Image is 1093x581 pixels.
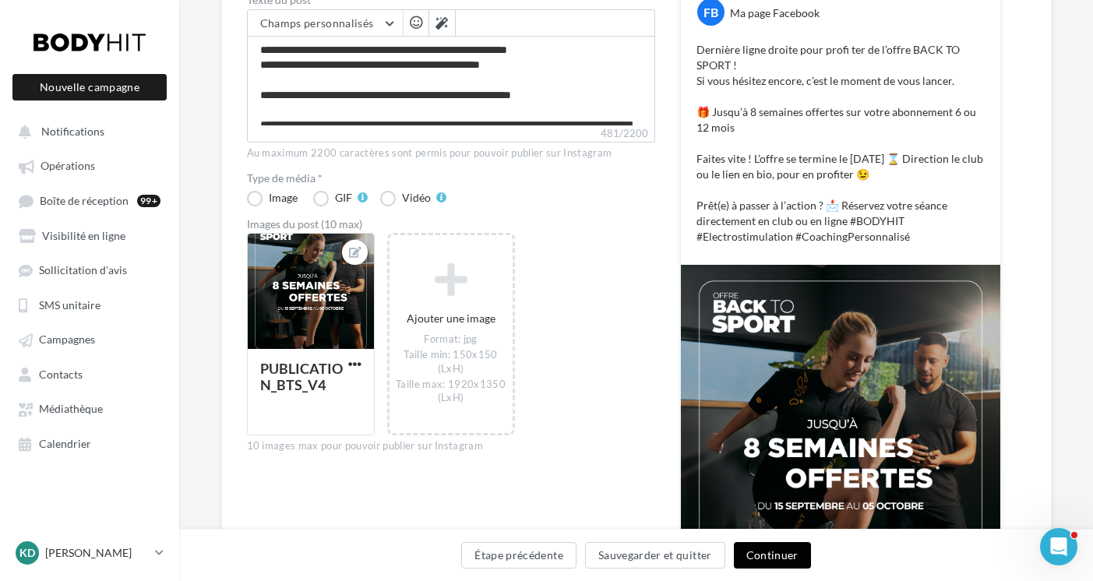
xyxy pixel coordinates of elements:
p: Dernière ligne droite pour profi ter de l’offre BACK TO SPORT ! Si vous hésitez encore, c’est le ... [696,42,985,245]
div: 10 images max pour pouvoir publier sur Instagram [247,439,655,453]
button: Sauvegarder et quitter [585,542,725,569]
div: Images du post (10 max) [247,219,655,230]
div: Au maximum 2200 caractères sont permis pour pouvoir publier sur Instagram [247,146,655,160]
a: Opérations [9,151,170,179]
div: 99+ [137,195,160,207]
label: Type de média * [247,173,655,184]
button: Notifications [9,117,164,145]
a: Médiathèque [9,394,170,422]
span: KD [19,545,35,561]
button: Continuer [734,542,811,569]
a: KD [PERSON_NAME] [12,538,167,568]
a: Contacts [9,360,170,388]
span: Champs personnalisés [260,16,374,30]
button: Nouvelle campagne [12,74,167,100]
button: Étape précédente [461,542,576,569]
div: GIF [335,192,352,203]
div: Image [269,192,298,203]
a: SMS unitaire [9,290,170,319]
span: SMS unitaire [39,298,100,312]
div: Ma page Facebook [730,5,820,21]
span: Calendrier [39,437,91,450]
span: Visibilité en ligne [42,229,125,242]
span: Médiathèque [39,403,103,416]
label: 481/2200 [247,125,655,143]
span: Campagnes [39,333,95,347]
a: Visibilité en ligne [9,221,170,249]
div: Vidéo [402,192,431,203]
a: Boîte de réception99+ [9,186,170,215]
span: Sollicitation d'avis [39,264,127,277]
a: Calendrier [9,429,170,457]
span: Notifications [41,125,104,138]
p: [PERSON_NAME] [45,545,149,561]
span: Contacts [39,368,83,381]
span: Boîte de réception [40,194,129,207]
span: Opérations [41,160,95,173]
a: Sollicitation d'avis [9,255,170,283]
button: Champs personnalisés [248,10,403,37]
iframe: Intercom live chat [1040,528,1077,565]
a: Campagnes [9,325,170,353]
div: PUBLICATION_BTS_V4 [260,360,343,393]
